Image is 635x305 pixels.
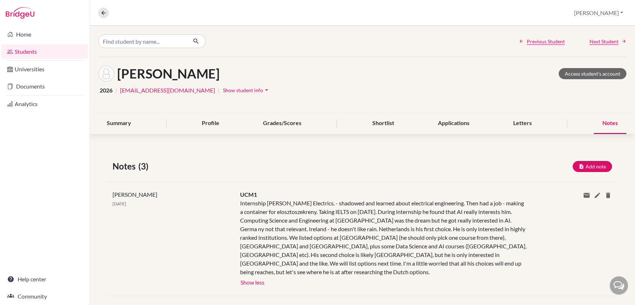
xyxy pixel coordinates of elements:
div: Notes [594,113,626,134]
span: (3) [138,160,151,173]
div: Applications [429,113,478,134]
span: | [218,86,220,95]
div: Shortlist [364,113,403,134]
a: Access student's account [559,68,626,79]
a: Documents [1,79,88,94]
i: arrow_drop_down [263,86,270,94]
span: Next Student [589,38,619,45]
div: Letters [505,113,540,134]
h1: [PERSON_NAME] [117,66,220,81]
a: [EMAIL_ADDRESS][DOMAIN_NAME] [120,86,215,95]
button: Show student infoarrow_drop_down [223,85,271,96]
span: UCM1 [240,191,257,198]
div: Internship [PERSON_NAME] Electrics. - shadowed and learned about electrical engineering. Then had... [240,199,527,276]
button: Show less [240,276,265,287]
div: Profile [193,113,228,134]
a: Next Student [589,38,626,45]
a: Home [1,27,88,42]
input: Find student by name... [98,34,187,48]
a: Help center [1,272,88,286]
span: [PERSON_NAME] [113,191,157,198]
span: Notes [113,160,138,173]
a: Students [1,44,88,59]
span: | [115,86,117,95]
div: Summary [98,113,140,134]
a: Analytics [1,97,88,111]
span: [DATE] [113,201,126,206]
span: Previous Student [527,38,565,45]
span: 2026 [100,86,113,95]
div: Grades/Scores [254,113,310,134]
img: Bridge-U [6,7,34,19]
span: Show student info [223,87,263,93]
a: Community [1,289,88,304]
a: Universities [1,62,88,76]
button: [PERSON_NAME] [571,6,626,20]
a: Previous Student [519,38,565,45]
button: Add note [573,161,612,172]
img: András Eigler's avatar [98,66,114,82]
